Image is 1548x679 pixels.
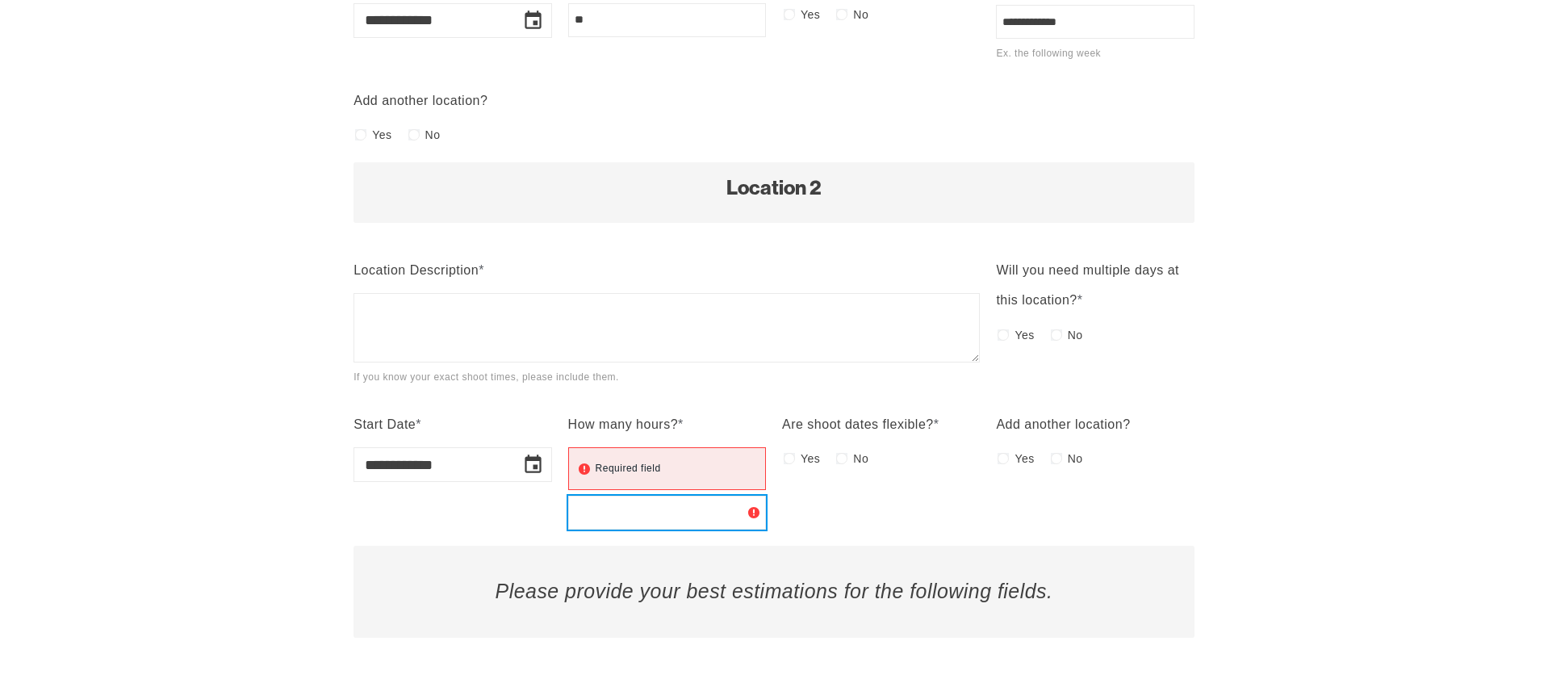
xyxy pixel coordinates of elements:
input: No [408,129,420,140]
span: Yes [801,447,820,470]
input: How many hours?* [568,3,766,37]
span: Start Date [354,417,416,431]
input: No [836,9,847,20]
span: Yes [801,3,820,26]
span: No [425,124,441,146]
span: Location Description [354,263,479,277]
input: What is the alternate window?Ex. the following week [996,5,1194,39]
span: No [853,3,868,26]
span: Add another location? [996,417,1130,431]
span: If you know your exact shoot times, please include them. [354,371,619,383]
input: Yes [998,329,1009,341]
input: How many hours?* Required field [568,496,766,530]
span: Yes [1015,447,1034,470]
button: Choose date, selected date is Sep 17, 2025 [516,3,550,38]
div: Required field [596,454,661,484]
input: Yes [355,129,366,140]
input: Date field for Start Date [354,3,508,38]
span: Yes [1015,324,1034,346]
span: Are shoot dates flexible? [782,417,934,431]
h2: Location 2 [370,178,1178,199]
input: No [1051,329,1062,341]
input: No [836,453,847,464]
span: Ex. the following week [996,48,1101,59]
button: Choose date, selected date is Sep 18, 2025 [516,447,550,482]
span: No [853,447,868,470]
input: Yes [784,9,795,20]
em: Please provide your best estimations for the following fields. [496,580,1053,602]
input: Yes [998,453,1009,464]
span: No [1068,447,1083,470]
textarea: Location Description*If you know your exact shoot times, please include them. [354,293,980,363]
input: Date field for Start Date [354,447,508,482]
input: Yes [784,453,795,464]
span: No [1068,324,1083,346]
span: Add another location? [354,94,487,107]
input: No [1051,453,1062,464]
span: How many hours? [568,417,678,431]
span: Will you need multiple days at this location? [996,263,1179,307]
span: Yes [372,124,391,146]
